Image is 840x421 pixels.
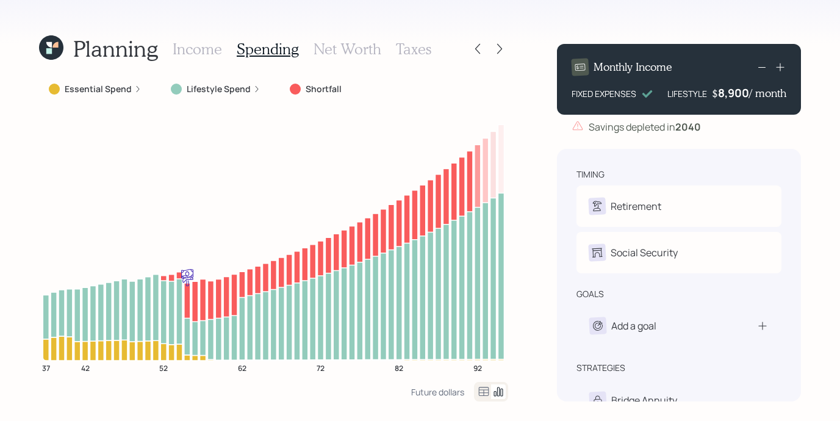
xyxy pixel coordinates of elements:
[65,83,132,95] label: Essential Spend
[238,362,246,373] tspan: 62
[712,87,718,100] h4: $
[572,87,636,100] div: FIXED EXPENSES
[718,85,749,100] div: 8,900
[395,362,403,373] tspan: 82
[411,386,464,398] div: Future dollars
[237,40,299,58] h3: Spending
[173,40,222,58] h3: Income
[611,199,661,214] div: Retirement
[589,120,701,134] div: Savings depleted in
[314,40,381,58] h3: Net Worth
[473,362,482,373] tspan: 92
[576,288,604,300] div: goals
[675,120,701,134] b: 2040
[306,83,342,95] label: Shortfall
[576,362,625,374] div: strategies
[611,318,656,333] div: Add a goal
[159,362,168,373] tspan: 52
[42,362,50,373] tspan: 37
[396,40,431,58] h3: Taxes
[81,362,90,373] tspan: 42
[611,393,677,408] div: Bridge Annuity
[187,83,251,95] label: Lifestyle Spend
[594,60,672,74] h4: Monthly Income
[73,35,158,62] h1: Planning
[667,87,707,100] div: LIFESTYLE
[317,362,325,373] tspan: 72
[576,168,605,181] div: timing
[611,245,678,260] div: Social Security
[749,87,786,100] h4: / month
